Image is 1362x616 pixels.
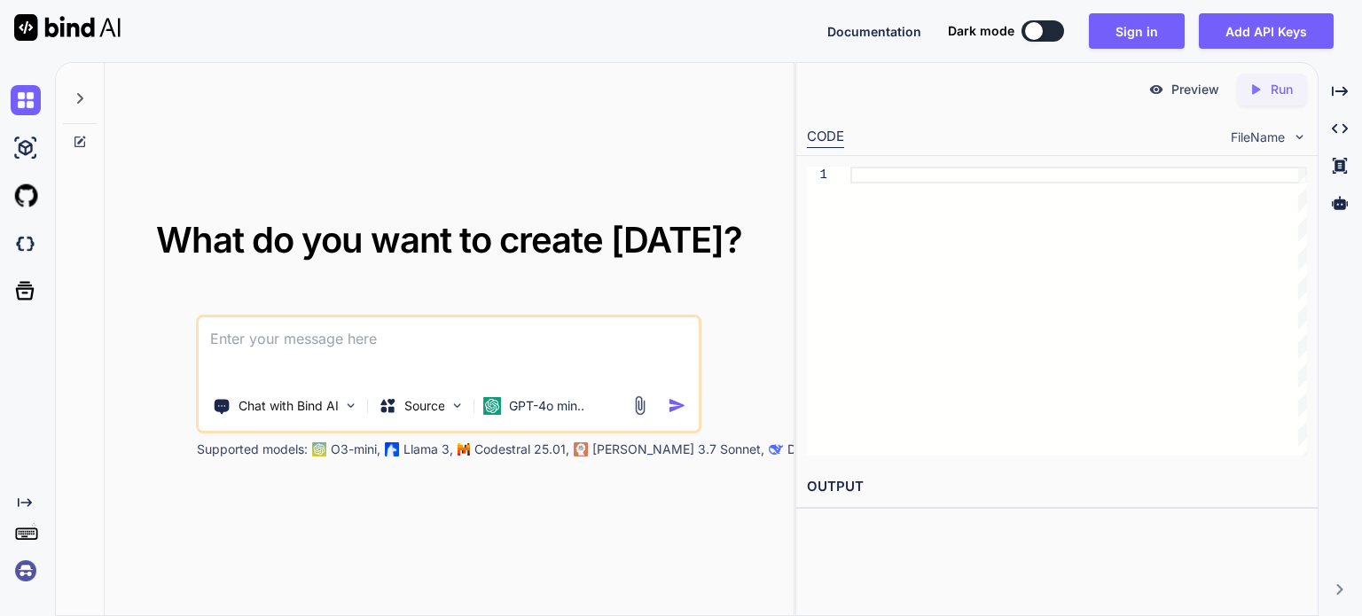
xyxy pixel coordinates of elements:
[11,85,41,115] img: chat
[1148,82,1164,97] img: preview
[403,441,453,458] p: Llama 3,
[156,218,742,261] span: What do you want to create [DATE]?
[1089,13,1185,49] button: Sign in
[807,167,827,183] div: 1
[1231,129,1285,146] span: FileName
[14,14,121,41] img: Bind AI
[630,395,650,416] img: attachment
[11,133,41,163] img: ai-studio
[948,22,1014,40] span: Dark mode
[239,397,339,415] p: Chat with Bind AI
[1171,81,1219,98] p: Preview
[592,441,764,458] p: [PERSON_NAME] 3.7 Sonnet,
[197,441,308,458] p: Supported models:
[770,442,784,456] img: claude
[807,127,844,148] div: CODE
[386,442,400,456] img: Llama2
[474,441,569,458] p: Codestral 25.01,
[450,398,466,413] img: Pick Models
[404,397,445,415] p: Source
[509,397,584,415] p: GPT-4o min..
[331,441,380,458] p: O3-mini,
[344,398,359,413] img: Pick Tools
[1271,81,1293,98] p: Run
[668,396,686,415] img: icon
[575,442,589,456] img: claude
[796,466,1318,508] h2: OUTPUT
[1199,13,1334,49] button: Add API Keys
[11,229,41,259] img: darkCloudIdeIcon
[458,443,471,456] img: Mistral-AI
[484,397,502,415] img: GPT-4o mini
[827,22,921,41] button: Documentation
[11,556,41,586] img: signin
[11,181,41,211] img: githubLight
[787,441,863,458] p: Deepseek R1
[313,442,327,456] img: GPT-4
[1292,129,1307,144] img: chevron down
[827,24,921,39] span: Documentation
